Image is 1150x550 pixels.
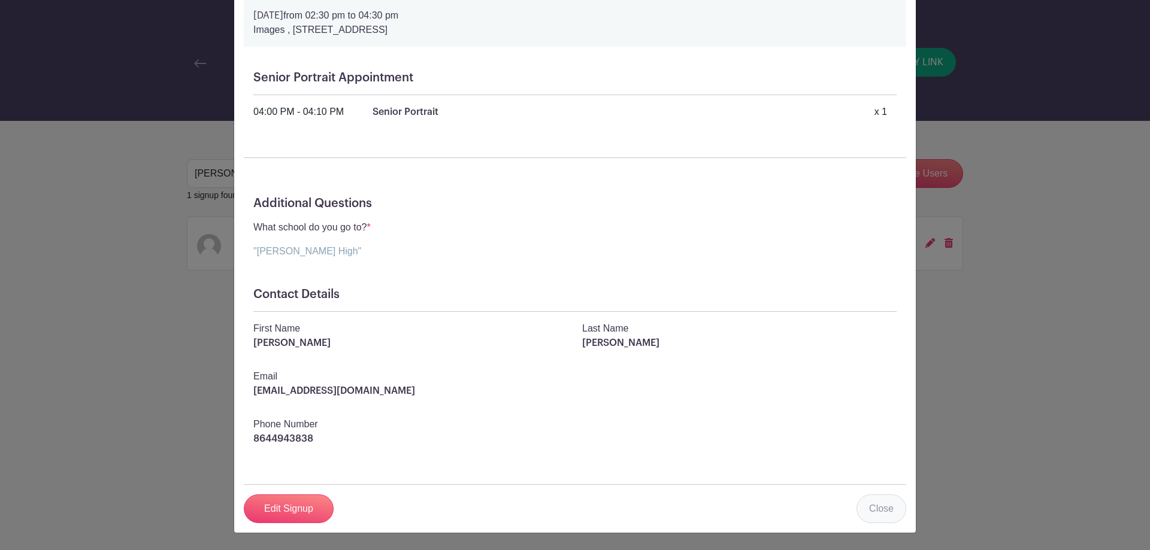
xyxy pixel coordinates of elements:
p: [PERSON_NAME] [582,336,897,350]
h5: Additional Questions [253,196,897,211]
div: x 1 [874,105,887,119]
p: [EMAIL_ADDRESS][DOMAIN_NAME] [253,384,897,398]
p: 8644943838 [253,432,897,446]
p: Senior Portrait [373,105,438,119]
p: [PERSON_NAME] [253,336,568,350]
strong: [DATE] [253,11,283,20]
p: from 02:30 pm to 04:30 pm [253,8,897,23]
p: Phone Number [253,417,897,432]
p: Images , [STREET_ADDRESS] [253,23,897,37]
a: Close [857,494,906,523]
p: Last Name [582,321,897,336]
div: 04:00 PM - 04:10 PM [253,105,344,119]
h5: Contact Details [253,287,897,302]
p: What school do you go to? [253,220,371,235]
p: "[PERSON_NAME] High" [253,244,371,259]
h5: Senior Portrait Appointment [253,71,897,85]
p: Email [253,369,897,384]
p: First Name [253,321,568,336]
a: Edit Signup [244,494,334,523]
